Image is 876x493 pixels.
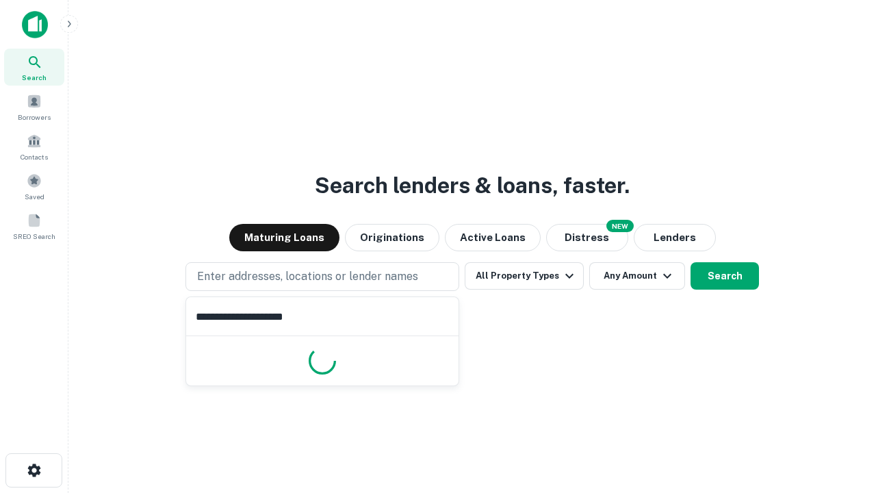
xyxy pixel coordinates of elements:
span: Saved [25,191,44,202]
button: All Property Types [465,262,584,290]
a: Borrowers [4,88,64,125]
span: Search [22,72,47,83]
button: Search [691,262,759,290]
iframe: Chat Widget [808,383,876,449]
span: Contacts [21,151,48,162]
div: NEW [606,220,634,232]
button: Active Loans [445,224,541,251]
button: Enter addresses, locations or lender names [185,262,459,291]
a: SREO Search [4,207,64,244]
a: Contacts [4,128,64,165]
span: Borrowers [18,112,51,123]
span: SREO Search [13,231,55,242]
button: Lenders [634,224,716,251]
a: Saved [4,168,64,205]
p: Enter addresses, locations or lender names [197,268,418,285]
button: Originations [345,224,439,251]
a: Search [4,49,64,86]
img: capitalize-icon.png [22,11,48,38]
button: Any Amount [589,262,685,290]
button: Maturing Loans [229,224,339,251]
h3: Search lenders & loans, faster. [315,169,630,202]
button: Search distressed loans with lien and other non-mortgage details. [546,224,628,251]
